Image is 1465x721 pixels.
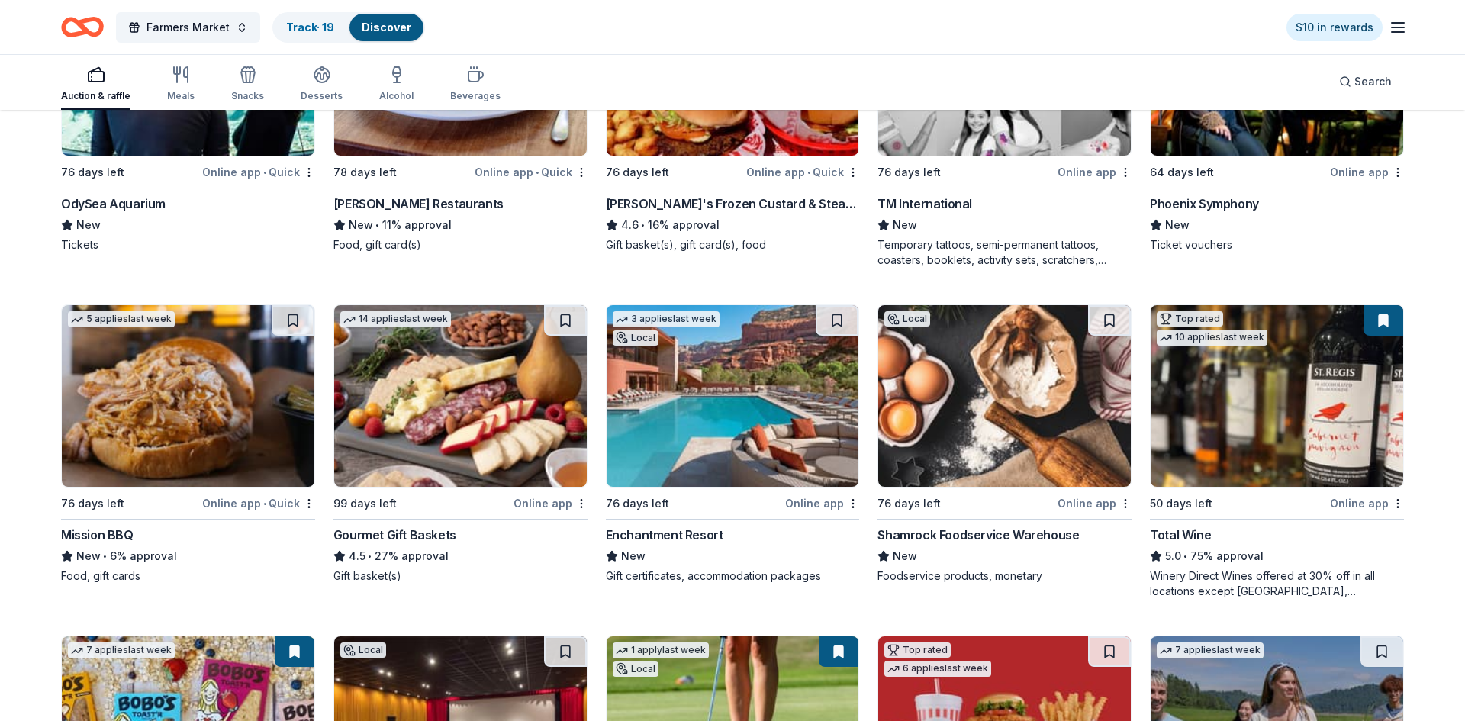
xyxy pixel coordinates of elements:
[333,163,397,182] div: 78 days left
[333,494,397,513] div: 99 days left
[1150,237,1404,253] div: Ticket vouchers
[61,9,104,45] a: Home
[167,90,195,102] div: Meals
[379,60,414,110] button: Alcohol
[1165,547,1181,565] span: 5.0
[340,642,386,658] div: Local
[68,642,175,658] div: 7 applies last week
[68,311,175,327] div: 5 applies last week
[1150,494,1212,513] div: 50 days left
[368,550,372,562] span: •
[146,18,230,37] span: Farmers Market
[877,494,941,513] div: 76 days left
[641,219,645,231] span: •
[1150,526,1211,544] div: Total Wine
[333,568,588,584] div: Gift basket(s)
[61,526,134,544] div: Mission BBQ
[606,494,669,513] div: 76 days left
[76,547,101,565] span: New
[613,661,658,677] div: Local
[61,568,315,584] div: Food, gift cards
[333,195,504,213] div: [PERSON_NAME] Restaurants
[621,547,646,565] span: New
[613,311,720,327] div: 3 applies last week
[613,642,709,658] div: 1 apply last week
[606,195,860,213] div: [PERSON_NAME]'s Frozen Custard & Steakburgers
[884,642,951,658] div: Top rated
[450,60,501,110] button: Beverages
[379,90,414,102] div: Alcohol
[1150,195,1259,213] div: Phoenix Symphony
[333,547,588,565] div: 27% approval
[61,195,166,213] div: OdySea Aquarium
[606,163,669,182] div: 76 days left
[1151,305,1403,487] img: Image for Total Wine
[202,163,315,182] div: Online app Quick
[272,12,425,43] button: Track· 19Discover
[1157,642,1264,658] div: 7 applies last week
[62,305,314,487] img: Image for Mission BBQ
[1150,568,1404,599] div: Winery Direct Wines offered at 30% off in all locations except [GEOGRAPHIC_DATA], [GEOGRAPHIC_DAT...
[450,90,501,102] div: Beverages
[1165,216,1190,234] span: New
[613,330,658,346] div: Local
[1157,311,1223,327] div: Top rated
[103,550,107,562] span: •
[606,237,860,253] div: Gift basket(s), gift card(s), food
[116,12,260,43] button: Farmers Market
[61,90,130,102] div: Auction & raffle
[76,216,101,234] span: New
[333,526,456,544] div: Gourmet Gift Baskets
[231,60,264,110] button: Snacks
[362,21,411,34] a: Discover
[606,526,723,544] div: Enchantment Resort
[877,195,972,213] div: TM International
[1330,163,1404,182] div: Online app
[333,237,588,253] div: Food, gift card(s)
[349,547,365,565] span: 4.5
[61,304,315,584] a: Image for Mission BBQ5 applieslast week76 days leftOnline app•QuickMission BBQNew•6% approvalFood...
[606,568,860,584] div: Gift certificates, accommodation packages
[301,90,343,102] div: Desserts
[1150,163,1214,182] div: 64 days left
[61,494,124,513] div: 76 days left
[231,90,264,102] div: Snacks
[333,216,588,234] div: 11% approval
[536,166,539,179] span: •
[167,60,195,110] button: Meals
[61,163,124,182] div: 76 days left
[1150,304,1404,599] a: Image for Total WineTop rated10 applieslast week50 days leftOnline appTotal Wine5.0•75% approvalW...
[349,216,373,234] span: New
[1157,330,1267,346] div: 10 applies last week
[877,237,1132,268] div: Temporary tattoos, semi-permanent tattoos, coasters, booklets, activity sets, scratchers, ColorUp...
[807,166,810,179] span: •
[286,21,334,34] a: Track· 19
[61,547,315,565] div: 6% approval
[746,163,859,182] div: Online app Quick
[884,311,930,327] div: Local
[893,216,917,234] span: New
[1184,550,1188,562] span: •
[606,216,860,234] div: 16% approval
[61,237,315,253] div: Tickets
[877,526,1079,544] div: Shamrock Foodservice Warehouse
[263,497,266,510] span: •
[1354,72,1392,91] span: Search
[514,494,588,513] div: Online app
[877,163,941,182] div: 76 days left
[1058,494,1132,513] div: Online app
[334,305,587,487] img: Image for Gourmet Gift Baskets
[301,60,343,110] button: Desserts
[375,219,379,231] span: •
[607,305,859,487] img: Image for Enchantment Resort
[877,568,1132,584] div: Foodservice products, monetary
[61,60,130,110] button: Auction & raffle
[621,216,639,234] span: 4.6
[877,304,1132,584] a: Image for Shamrock Foodservice WarehouseLocal76 days leftOnline appShamrock Foodservice Warehouse...
[878,305,1131,487] img: Image for Shamrock Foodservice Warehouse
[202,494,315,513] div: Online app Quick
[475,163,588,182] div: Online app Quick
[606,304,860,584] a: Image for Enchantment Resort 3 applieslast weekLocal76 days leftOnline appEnchantment ResortNewGi...
[1286,14,1383,41] a: $10 in rewards
[1058,163,1132,182] div: Online app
